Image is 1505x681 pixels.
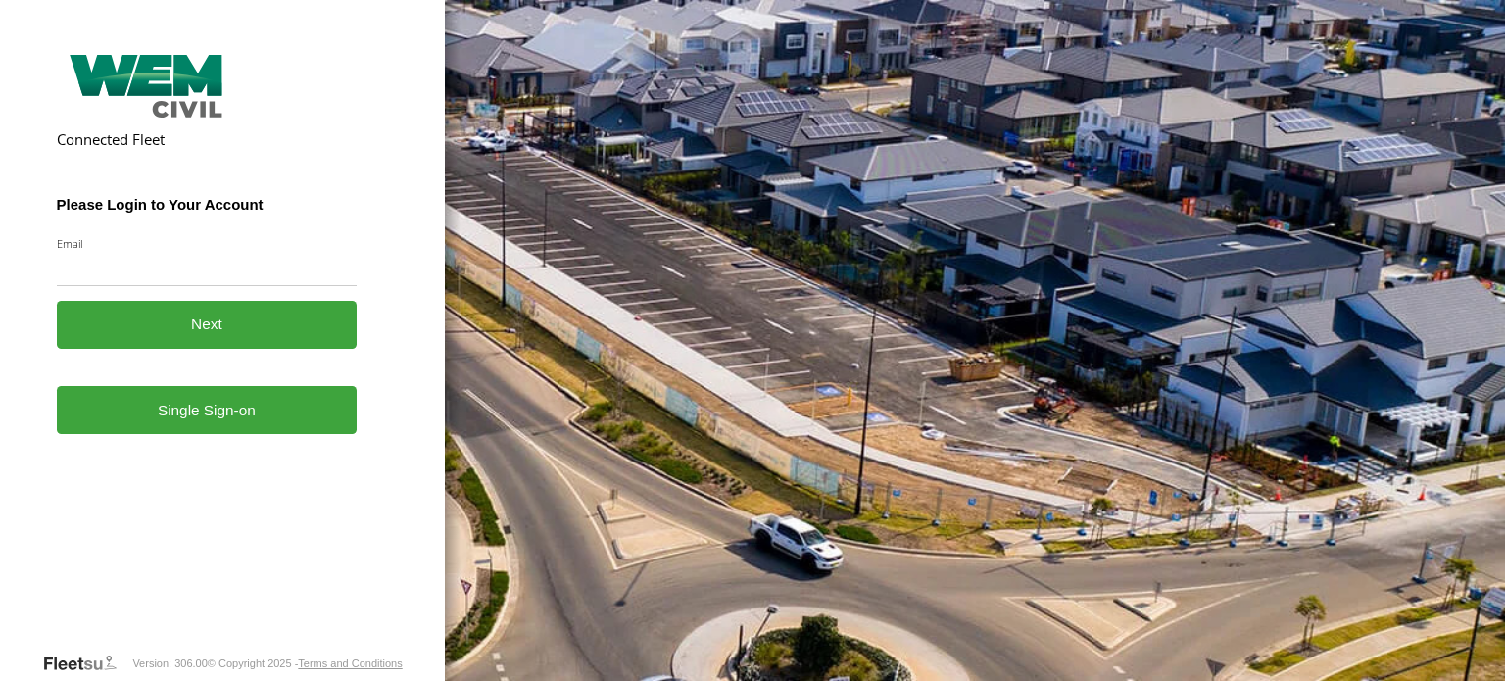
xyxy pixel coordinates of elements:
[208,657,403,669] div: © Copyright 2025 -
[57,386,358,434] a: Single Sign-on
[57,301,358,349] button: Next
[57,236,358,251] label: Email
[57,196,358,213] h3: Please Login to Your Account
[57,129,358,149] h2: Connected Fleet
[298,657,402,669] a: Terms and Conditions
[42,654,132,673] a: Visit our Website
[57,55,237,118] img: WEM
[132,657,207,669] div: Version: 306.00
